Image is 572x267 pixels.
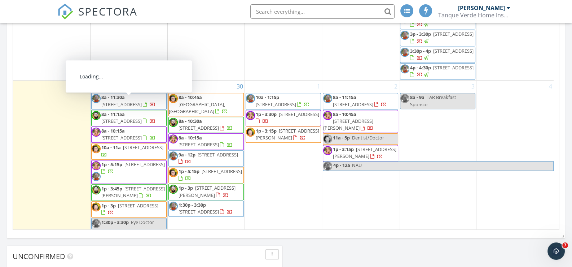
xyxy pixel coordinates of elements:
[333,162,351,171] span: 4p - 12a
[400,64,409,73] img: _dsc4716.jpg
[101,185,165,199] a: 1p - 3:45p [STREET_ADDRESS][PERSON_NAME]
[470,81,476,92] a: Go to October 3, 2025
[323,93,398,109] a: 8a - 11:15a [STREET_ADDRESS]
[101,185,165,199] span: [STREET_ADDRESS][PERSON_NAME]
[179,208,219,215] span: [STREET_ADDRESS]
[92,202,101,211] img: aaron_daniels__resize.jpg
[91,160,167,184] a: 1p - 5:15p [STREET_ADDRESS]
[168,133,244,150] a: 8a - 10:15a [STREET_ADDRESS]
[169,134,178,143] img: capture.jpg
[169,101,225,115] span: [GEOGRAPHIC_DATA], [GEOGRAPHIC_DATA]
[101,219,129,225] span: 1:30p - 3:30p
[101,94,155,107] a: 8a - 11:30a [STREET_ADDRESS]
[547,242,565,260] iframe: Intercom live chat
[81,81,90,92] a: Go to September 28, 2025
[333,134,350,141] span: 11a - 5p
[458,4,505,12] div: [PERSON_NAME]
[118,202,158,209] span: [STREET_ADDRESS]
[323,134,332,143] img: aaron_daniels__resize.jpg
[169,168,178,177] img: aaron_daniels__resize.jpg
[131,219,154,225] span: Eye Doctor
[322,81,399,230] td: Go to October 2, 2025
[179,125,219,131] span: [STREET_ADDRESS]
[169,94,228,114] a: 8a - 10:45a [GEOGRAPHIC_DATA], [GEOGRAPHIC_DATA]
[179,94,202,100] span: 8a - 10:45a
[256,128,319,141] span: [STREET_ADDRESS][PERSON_NAME]
[101,128,125,134] span: 8a - 10:15a
[256,128,319,141] a: 1p - 3:15p [STREET_ADDRESS][PERSON_NAME]
[179,202,206,208] span: 1:30p - 3:30p
[400,31,409,40] img: _dsc4716.jpg
[168,117,244,133] a: 8a - 10:30a [STREET_ADDRESS]
[124,161,165,168] span: [STREET_ADDRESS]
[393,81,399,92] a: Go to October 2, 2025
[202,168,242,175] span: [STREET_ADDRESS]
[101,111,125,117] span: 8a - 11:15a
[323,111,373,131] a: 8a - 10:45a [STREET_ADDRESS][PERSON_NAME]
[256,94,310,107] a: 10a - 1:15p [STREET_ADDRESS]
[101,94,125,100] span: 8a - 11:30a
[198,151,238,158] span: [STREET_ADDRESS]
[246,111,255,120] img: capture.jpg
[235,81,245,92] a: Go to September 30, 2025
[316,81,322,92] a: Go to October 1, 2025
[400,94,409,103] img: _dsc4716.jpg
[179,185,193,191] span: 1p - 3p
[352,134,384,141] span: Dentist/Doctor
[562,242,568,248] span: 7
[433,64,474,71] span: [STREET_ADDRESS]
[101,111,155,124] a: 8a - 11:15a [STREET_ADDRESS]
[101,185,122,192] span: 1p - 3:45p
[90,81,167,230] td: Go to September 29, 2025
[410,94,456,107] span: TAR Breakfast Sponsor
[256,94,279,100] span: 10a - 1:15p
[333,94,387,107] a: 8a - 11:15a [STREET_ADDRESS]
[13,251,65,261] span: Unconfirmed
[91,126,167,143] a: 8a - 10:15a [STREET_ADDRESS]
[91,201,167,218] a: 1p - 3p [STREET_ADDRESS]
[246,94,255,103] img: _dsc4716.jpg
[101,161,165,175] a: 1p - 5:15p [STREET_ADDRESS]
[101,161,122,168] span: 1p - 5:15p
[333,146,354,152] span: 1p - 3:15p
[256,111,277,117] span: 1p - 3:30p
[78,4,137,19] span: SPECTORA
[91,93,167,109] a: 8a - 11:30a [STREET_ADDRESS]
[323,94,332,103] img: _dsc4716.jpg
[123,144,163,151] span: [STREET_ADDRESS]
[400,30,475,46] a: 3p - 3:30p [STREET_ADDRESS]
[547,81,554,92] a: Go to October 4, 2025
[179,141,219,148] span: [STREET_ADDRESS]
[92,128,101,137] img: capture.jpg
[167,81,245,230] td: Go to September 30, 2025
[333,101,373,108] span: [STREET_ADDRESS]
[158,81,167,92] a: Go to September 29, 2025
[399,81,476,230] td: Go to October 3, 2025
[333,146,396,159] span: [STREET_ADDRESS][PERSON_NAME]
[101,101,142,108] span: [STREET_ADDRESS]
[57,4,73,20] img: The Best Home Inspection Software - Spectora
[250,4,395,19] input: Search everything...
[333,146,396,159] a: 1p - 3:15p [STREET_ADDRESS][PERSON_NAME]
[91,110,167,126] a: 8a - 11:15a [STREET_ADDRESS]
[433,31,474,37] span: [STREET_ADDRESS]
[323,118,373,131] span: [STREET_ADDRESS][PERSON_NAME]
[168,93,244,116] a: 8a - 10:45a [GEOGRAPHIC_DATA], [GEOGRAPHIC_DATA]
[246,126,321,143] a: 1p - 3:15p [STREET_ADDRESS][PERSON_NAME]
[168,201,244,217] a: 1:30p - 3:30p [STREET_ADDRESS]
[246,93,321,109] a: 10a - 1:15p [STREET_ADDRESS]
[101,118,142,124] span: [STREET_ADDRESS]
[179,151,195,158] span: 9a - 12p
[168,184,244,200] a: 1p - 3p [STREET_ADDRESS][PERSON_NAME]
[179,151,238,165] a: 9a - 12p [STREET_ADDRESS]
[168,167,244,183] a: 1p - 5:15p [STREET_ADDRESS]
[323,145,398,161] a: 1p - 3:15p [STREET_ADDRESS][PERSON_NAME]
[323,146,332,155] img: capture.jpg
[179,118,202,124] span: 8a - 10:30a
[410,31,431,37] span: 3p - 3:30p
[256,128,277,134] span: 1p - 3:15p
[92,161,101,170] img: capture.jpg
[256,101,296,108] span: [STREET_ADDRESS]
[92,94,101,103] img: _dsc4716.jpg
[169,185,178,194] img: tucson_home_inspector__tom_dolan.jpg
